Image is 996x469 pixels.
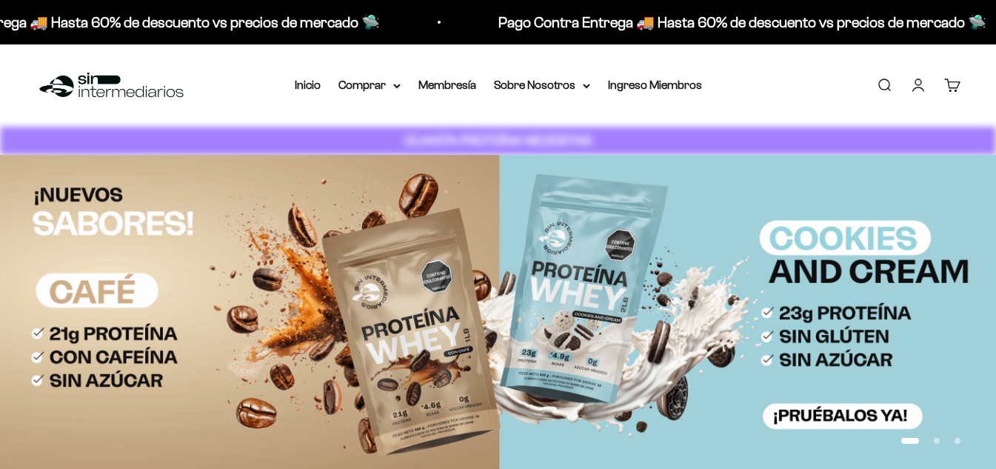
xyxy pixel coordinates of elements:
summary: Comprar [338,76,401,95]
a: Membresía [418,79,476,91]
a: Inicio [295,79,321,91]
a: Ingreso Miembros [608,79,702,91]
strong: CUANTA PROTEÍNA NECESITAS [404,133,592,148]
summary: Sobre Nosotros [494,76,590,95]
p: Pago Contra Entrega 🚚 Hasta 60% de descuento vs precios de mercado 🛸 [496,10,984,34]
